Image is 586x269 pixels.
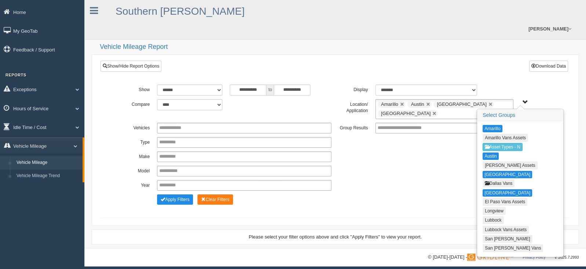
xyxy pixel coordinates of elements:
[483,153,498,160] button: Austin
[98,233,572,240] div: Please select your filter options above and click "Apply Filters" to view your report.
[13,156,83,169] a: Vehicle Mileage
[483,125,502,132] button: Amarillo
[117,180,153,189] label: Year
[483,198,527,206] button: El Paso Vans Assets
[335,99,371,114] label: Location/ Application
[467,254,509,261] img: Gridline
[428,254,579,261] div: © [DATE]-[DATE] - ™
[117,123,153,132] label: Vehicles
[529,61,568,72] button: Download Data
[335,123,371,132] label: Group Results
[483,207,506,215] button: Longview
[523,255,545,259] a: Privacy Policy
[525,18,575,39] a: [PERSON_NAME]
[483,171,532,178] button: [GEOGRAPHIC_DATA]
[335,85,371,93] label: Display
[411,101,424,107] span: Austin
[483,161,537,169] button: [PERSON_NAME] Assets
[483,226,529,234] button: Lubbock Vans Assets
[437,101,486,107] span: [GEOGRAPHIC_DATA]
[117,99,153,108] label: Compare
[157,194,193,205] button: Change Filter Options
[117,137,153,146] label: Type
[483,244,543,252] button: San [PERSON_NAME] Vans
[483,189,532,197] button: [GEOGRAPHIC_DATA]
[117,166,153,175] label: Model
[116,6,245,17] a: Southern [PERSON_NAME]
[555,255,579,259] span: v. 2025.7.2993
[483,134,528,142] button: Amarillo Vans Assets
[101,61,161,72] a: Show/Hide Report Options
[477,110,563,121] h3: Select Groups
[483,235,532,243] button: San [PERSON_NAME]
[483,143,522,151] button: Asset Types - N
[117,85,153,93] label: Show
[197,194,233,205] button: Change Filter Options
[266,85,274,96] span: to
[381,111,430,116] span: [GEOGRAPHIC_DATA]
[483,179,514,187] button: Dallas Vans
[117,151,153,160] label: Make
[483,216,503,224] button: Lubbock
[13,169,83,183] a: Vehicle Mileage Trend
[381,101,398,107] span: Amarillo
